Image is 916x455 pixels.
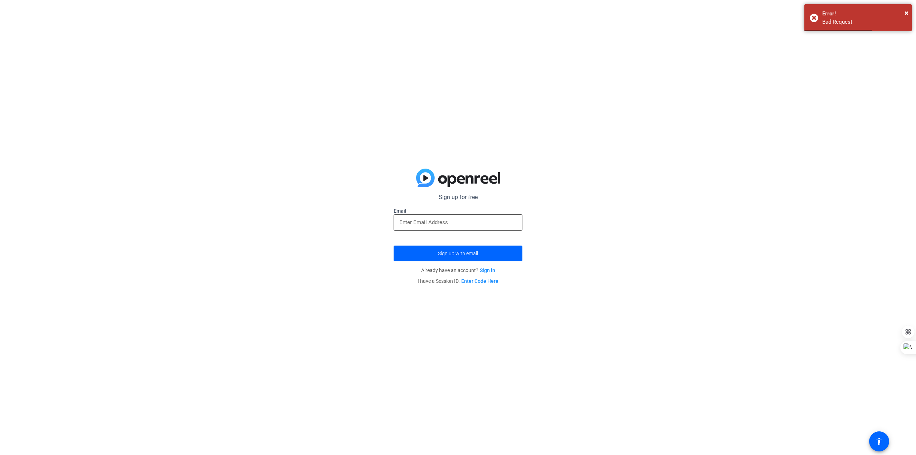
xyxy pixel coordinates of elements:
[875,437,883,446] mat-icon: accessibility
[480,267,495,273] a: Sign in
[416,169,500,187] img: blue-gradient.svg
[905,9,908,17] span: ×
[822,10,906,18] div: Error!
[394,207,522,214] label: Email
[394,246,522,261] button: Sign up with email
[421,267,495,273] span: Already have an account?
[461,278,498,284] a: Enter Code Here
[418,278,498,284] span: I have a Session ID.
[399,218,517,227] input: Enter Email Address
[905,8,908,18] button: Close
[822,18,906,26] div: Bad Request
[394,193,522,202] p: Sign up for free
